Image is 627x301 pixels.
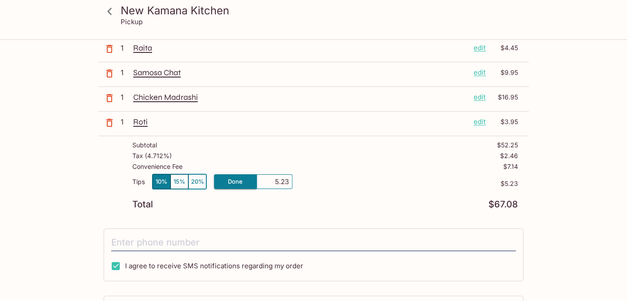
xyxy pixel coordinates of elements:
[188,174,206,189] button: 20%
[132,200,153,209] p: Total
[132,142,157,149] p: Subtotal
[503,163,518,170] p: $7.14
[491,92,518,102] p: $16.95
[474,68,486,77] p: edit
[132,163,183,170] p: Convenience Fee
[121,117,130,127] p: 1
[292,180,518,187] p: $5.23
[132,178,145,185] p: Tips
[133,92,466,102] p: Chicken Madrashi
[491,43,518,53] p: $4.45
[474,117,486,127] p: edit
[488,200,518,209] p: $67.08
[474,92,486,102] p: edit
[152,174,170,189] button: 10%
[133,68,466,77] p: Samosa Chat
[121,92,130,102] p: 1
[121,4,522,17] h3: New Kamana Kitchen
[121,68,130,77] p: 1
[111,234,516,251] input: Enter phone number
[121,17,143,26] p: Pickup
[497,142,518,149] p: $52.25
[132,152,172,159] p: Tax ( 4.712% )
[491,68,518,77] p: $9.95
[491,117,518,127] p: $3.95
[500,152,518,159] p: $2.46
[125,262,303,270] span: I agree to receive SMS notifications regarding my order
[474,43,486,53] p: edit
[214,174,257,189] button: Done
[121,43,130,53] p: 1
[133,43,466,53] p: Raita
[170,174,188,189] button: 15%
[133,117,466,127] p: Roti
